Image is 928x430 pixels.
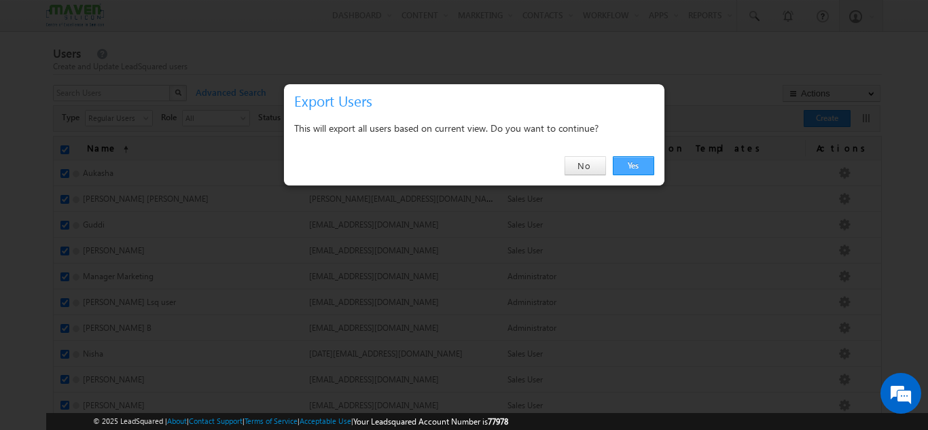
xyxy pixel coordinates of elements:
textarea: Type your message and hit 'Enter' [18,126,248,322]
span: © 2025 LeadSquared | | | | | [93,415,508,428]
a: No [565,156,606,175]
a: About [167,416,187,425]
a: Acceptable Use [300,416,351,425]
img: d_60004797649_company_0_60004797649 [23,71,57,89]
a: Terms of Service [245,416,298,425]
em: Start Chat [185,334,247,352]
div: Chat with us now [71,71,228,89]
a: Yes [613,156,654,175]
div: This will export all users based on current view. Do you want to continue? [294,120,654,137]
div: Minimize live chat window [223,7,255,39]
a: Contact Support [189,416,243,425]
span: Your Leadsquared Account Number is [353,416,508,427]
h3: Export Users [294,89,660,113]
span: 77978 [488,416,508,427]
